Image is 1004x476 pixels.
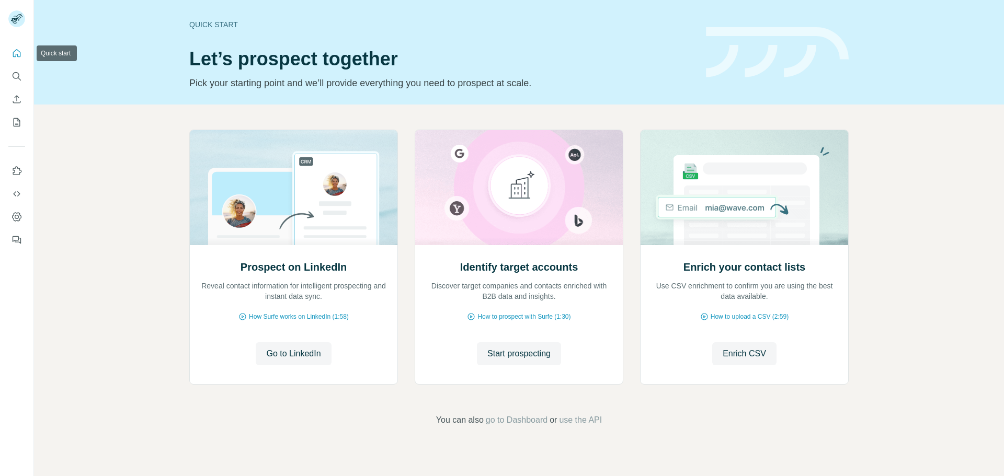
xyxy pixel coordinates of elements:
img: Enrich your contact lists [640,130,849,245]
button: use the API [559,414,602,426]
h2: Prospect on LinkedIn [241,260,347,274]
span: How to prospect with Surfe (1:30) [477,312,571,321]
button: Enrich CSV [8,90,25,109]
p: Discover target companies and contacts enriched with B2B data and insights. [426,281,612,301]
span: How to upload a CSV (2:59) [711,312,789,321]
img: Identify target accounts [415,130,623,245]
div: Quick start [189,19,693,30]
h2: Identify target accounts [460,260,578,274]
img: Prospect on LinkedIn [189,130,398,245]
button: Use Surfe API [8,184,25,203]
img: banner [706,27,849,78]
button: My lists [8,113,25,132]
button: Go to LinkedIn [256,342,331,365]
p: Reveal contact information for intelligent prospecting and instant data sync. [200,281,387,301]
span: Start prospecting [487,347,551,360]
span: How Surfe works on LinkedIn (1:58) [249,312,349,321]
button: Quick start [8,44,25,63]
p: Pick your starting point and we’ll provide everything you need to prospect at scale. [189,76,693,90]
button: go to Dashboard [486,414,547,426]
p: Use CSV enrichment to confirm you are using the best data available. [651,281,838,301]
button: Start prospecting [477,342,561,365]
h2: Enrich your contact lists [683,260,805,274]
span: or [550,414,557,426]
button: Enrich CSV [712,342,777,365]
span: Go to LinkedIn [266,347,321,360]
button: Search [8,67,25,86]
span: Enrich CSV [723,347,766,360]
button: Feedback [8,230,25,249]
h1: Let’s prospect together [189,49,693,69]
span: You can also [436,414,484,426]
button: Use Surfe on LinkedIn [8,161,25,180]
button: Dashboard [8,207,25,226]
